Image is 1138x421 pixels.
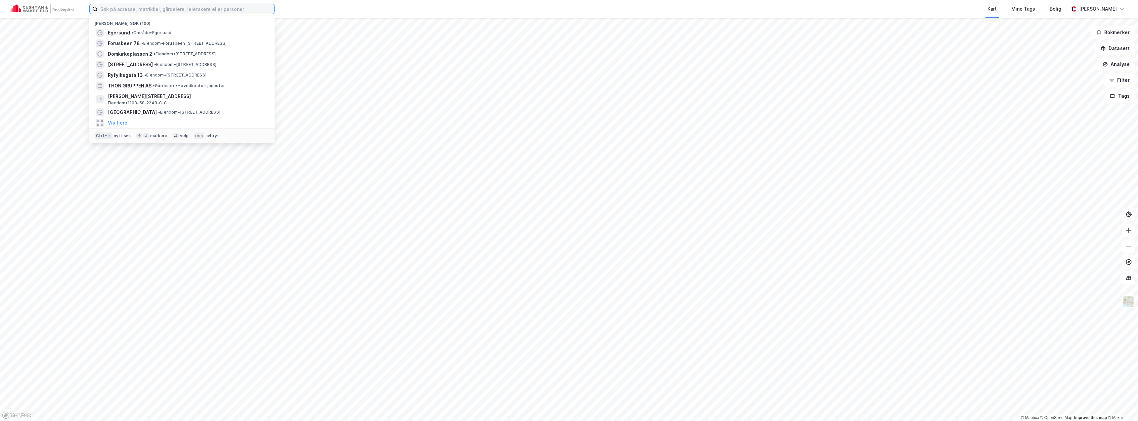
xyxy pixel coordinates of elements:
a: Mapbox [1021,415,1039,420]
span: Gårdeiere • Hovedkontortjenester [153,83,225,88]
span: • [154,62,156,67]
span: Domkirkeplassen 2 [108,50,152,58]
span: [GEOGRAPHIC_DATA] [108,108,157,116]
span: Forusbeen 78 [108,39,140,47]
button: Bokmerker [1091,26,1135,39]
span: • [158,110,160,115]
span: Eiendom • [STREET_ADDRESS] [153,51,216,57]
button: Filter [1104,74,1135,87]
div: avbryt [205,133,219,138]
a: OpenStreetMap [1040,415,1072,420]
div: Kontrollprogram for chat [1105,389,1138,421]
span: • [131,30,133,35]
span: Ryfylkegata 13 [108,71,143,79]
div: markere [150,133,167,138]
span: • [153,83,155,88]
div: [PERSON_NAME] [1079,5,1117,13]
span: • [153,51,155,56]
div: velg [180,133,189,138]
span: Eiendom • 1103-58-2248-0-0 [108,100,167,106]
div: Kart [987,5,997,13]
div: nytt søk [114,133,131,138]
button: Analyse [1097,58,1135,71]
span: Eiendom • [STREET_ADDRESS] [144,73,206,78]
span: Område • Egersund [131,30,171,35]
button: Vis flere [108,119,127,127]
span: Eiendom • [STREET_ADDRESS] [158,110,220,115]
a: Improve this map [1074,415,1107,420]
div: Mine Tags [1011,5,1035,13]
span: Eiendom • Forusbeen [STREET_ADDRESS] [141,41,227,46]
button: Tags [1105,89,1135,103]
div: esc [194,132,204,139]
span: [PERSON_NAME][STREET_ADDRESS] [108,92,267,100]
div: Bolig [1050,5,1061,13]
span: • [141,41,143,46]
img: cushman-wakefield-realkapital-logo.202ea83816669bd177139c58696a8fa1.svg [11,4,73,14]
input: Søk på adresse, matrikkel, gårdeiere, leietakere eller personer [98,4,274,14]
span: [STREET_ADDRESS] [108,61,153,69]
button: Datasett [1095,42,1135,55]
iframe: Chat Widget [1105,389,1138,421]
span: Eiendom • [STREET_ADDRESS] [154,62,216,67]
span: Egersund [108,29,130,37]
img: Z [1122,295,1135,308]
span: • [144,73,146,78]
div: Ctrl + k [95,132,112,139]
div: [PERSON_NAME] søk (100) [89,16,275,27]
a: Mapbox homepage [2,411,31,419]
span: THON GRUPPEN AS [108,82,152,90]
